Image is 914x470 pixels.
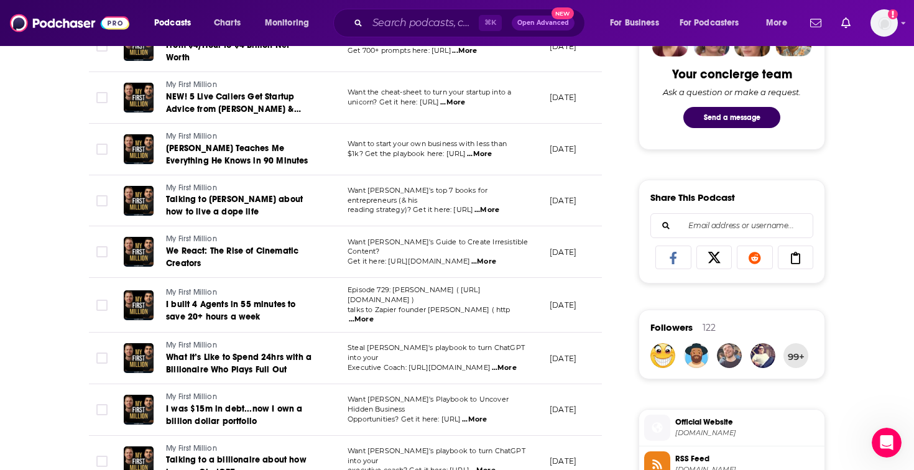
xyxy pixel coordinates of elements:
span: ...More [349,315,374,325]
button: Send a message [683,107,780,128]
span: ...More [474,205,499,215]
span: $1k? Get the playbook here: [URL] [348,149,466,158]
p: [DATE] [550,456,576,466]
a: My First Million [166,443,315,454]
input: Search podcasts, credits, & more... [367,13,479,33]
span: talks to Zapier founder [PERSON_NAME] ( http [348,305,510,314]
span: ⌘ K [479,15,502,31]
img: User Profile [870,9,898,37]
span: Official Website [675,417,819,428]
a: I built 4 Agents in 55 minutes to save 20+ hours a week [166,298,315,323]
div: Search followers [650,213,813,238]
span: Toggle select row [96,40,108,52]
a: My First Million [166,392,315,403]
span: Get it here: [URL][DOMAIN_NAME] [348,257,470,265]
span: ...More [440,98,465,108]
span: For Podcasters [680,14,739,32]
a: What It’s Like to Spend 24hrs with a Billionaire Who Plays Full Out [166,351,315,376]
span: Podcasts [154,14,191,32]
span: [PERSON_NAME] Teaches Me Everything He Knows in 90 Minutes [166,143,308,166]
a: ElaineBenefiel [684,343,709,368]
span: ...More [452,46,477,56]
span: Toggle select row [96,144,108,155]
span: mfmpod.com [675,428,819,438]
span: Toggle select row [96,246,108,257]
span: Want the cheat-sheet to turn your startup into a [348,88,511,96]
a: Official Website[DOMAIN_NAME] [644,415,819,441]
span: My First Million [166,392,217,401]
p: [DATE] [550,247,576,257]
h3: Share This Podcast [650,191,735,203]
span: My First Million [166,341,217,349]
span: Executive Coach: [URL][DOMAIN_NAME] [348,363,491,372]
p: [DATE] [550,144,576,154]
button: Show profile menu [870,9,898,37]
a: My First Million [166,183,315,194]
span: More [766,14,787,32]
span: unicorn? Get it here: [URL] [348,98,440,106]
button: 99+ [783,343,808,368]
img: jice_iz_cold [650,343,675,368]
span: Get 700+ prompts here: [URL] [348,46,451,55]
span: Charts [214,14,241,32]
span: Want [PERSON_NAME]'s top 7 books for entrepreneurs (& his [348,186,487,205]
p: [DATE] [550,300,576,310]
span: My First Million [166,132,217,141]
span: Want [PERSON_NAME]'s playbook to turn ChatGPT into your [348,446,525,465]
span: Open Advanced [517,20,569,26]
p: [DATE] [550,353,576,364]
span: Followers [650,321,693,333]
p: [DATE] [550,195,576,206]
span: Logged in as MDutt35 [870,9,898,37]
span: Toggle select row [96,92,108,103]
a: From $4/Hour to $4 Billion Net Worth [166,39,315,64]
a: Copy Link [778,246,814,269]
span: My First Million [166,444,217,453]
span: Episode 729: [PERSON_NAME] ( [URL][DOMAIN_NAME] ) [348,285,481,304]
span: Steal [PERSON_NAME]'s playbook to turn ChatGPT into your [348,343,525,362]
span: Talking to [PERSON_NAME] about how to live a dope life [166,194,303,217]
span: NEW! 5 Live Callers Get Startup Advice from [PERSON_NAME] & [PERSON_NAME] [166,91,301,127]
div: Your concierge team [672,67,792,82]
span: Toggle select row [96,456,108,467]
input: Email address or username... [661,214,803,237]
a: My First Million [166,287,315,298]
span: Toggle select row [96,195,108,206]
a: Talking to [PERSON_NAME] about how to live a dope life [166,193,315,218]
p: [DATE] [550,41,576,52]
button: open menu [672,13,757,33]
a: Show notifications dropdown [805,12,826,34]
button: open menu [145,13,207,33]
a: Show notifications dropdown [836,12,856,34]
p: [DATE] [550,92,576,103]
span: I was $15m in debt...now I own a billion dollar portfolio [166,403,302,426]
img: f.wuensche [717,343,742,368]
button: open menu [601,13,675,33]
span: My First Million [166,234,217,243]
a: My First Million [166,80,315,91]
span: I built 4 Agents in 55 minutes to save 20+ hours a week [166,299,296,322]
span: Toggle select row [96,300,108,311]
span: ...More [462,415,487,425]
span: Want to start your own business with less than [348,139,507,148]
span: Want [PERSON_NAME]'s Guide to Create Irresistible Content? [348,237,528,256]
a: My First Million [166,234,315,245]
span: Opportunities? Get it here: [URL] [348,415,461,423]
span: ...More [467,149,492,159]
a: saeedkra [750,343,775,368]
a: Charts [206,13,248,33]
button: open menu [757,13,803,33]
span: My First Million [166,183,217,192]
span: Toggle select row [96,404,108,415]
svg: Add a profile image [888,9,898,19]
span: RSS Feed [675,453,819,464]
div: 122 [703,322,716,333]
a: [PERSON_NAME] Teaches Me Everything He Knows in 90 Minutes [166,142,315,167]
img: Podchaser - Follow, Share and Rate Podcasts [10,11,129,35]
span: ...More [471,257,496,267]
iframe: Intercom live chat [872,428,902,458]
span: For Business [610,14,659,32]
span: My First Million [166,288,217,297]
